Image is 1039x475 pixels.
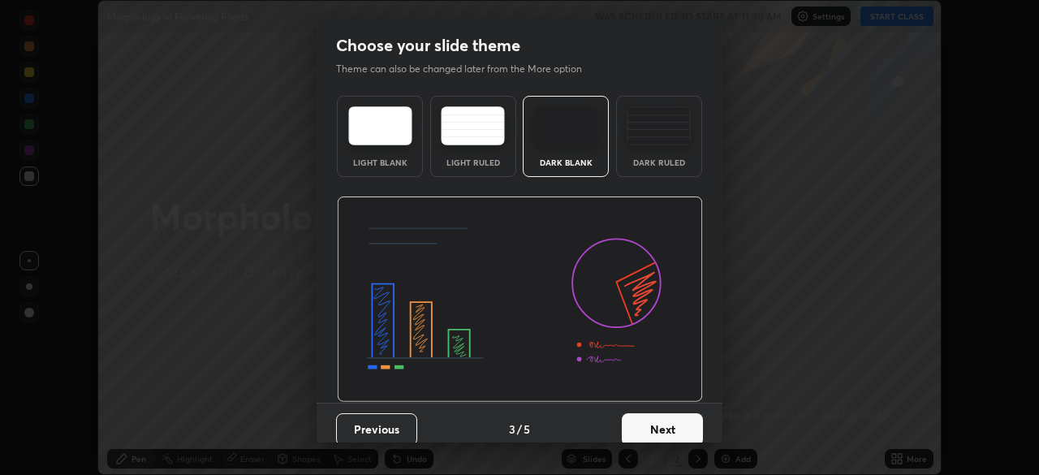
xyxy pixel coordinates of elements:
button: Previous [336,413,417,446]
h4: 5 [524,421,530,438]
div: Dark Ruled [627,158,692,166]
div: Dark Blank [533,158,598,166]
button: Next [622,413,703,446]
img: lightTheme.e5ed3b09.svg [348,106,412,145]
div: Light Ruled [441,158,506,166]
div: Light Blank [347,158,412,166]
img: lightRuledTheme.5fabf969.svg [441,106,505,145]
h4: 3 [509,421,515,438]
p: Theme can also be changed later from the More option [336,62,599,76]
img: darkThemeBanner.d06ce4a2.svg [337,196,703,403]
img: darkRuledTheme.de295e13.svg [627,106,691,145]
img: darkTheme.f0cc69e5.svg [534,106,598,145]
h4: / [517,421,522,438]
h2: Choose your slide theme [336,35,520,56]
